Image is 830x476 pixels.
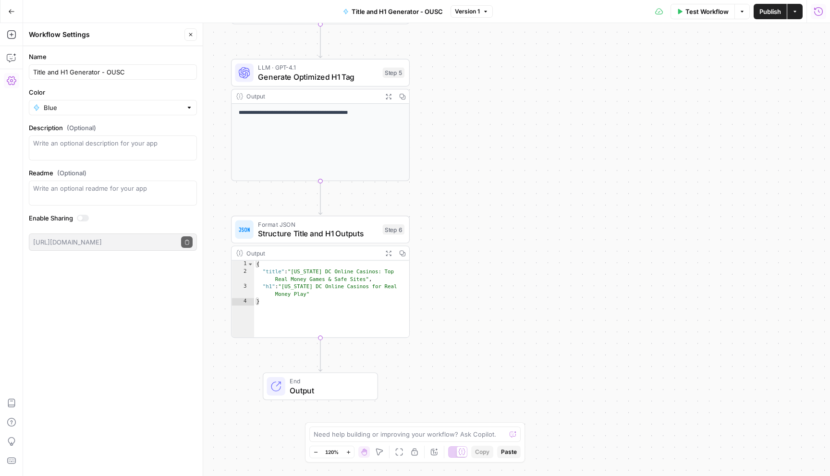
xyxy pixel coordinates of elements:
[231,372,410,400] div: EndOutput
[29,87,197,97] label: Color
[318,24,322,58] g: Edge from step_4 to step_5
[352,7,443,16] span: Title and H1 Generator - OUSC
[451,5,493,18] button: Version 1
[29,168,197,178] label: Readme
[247,261,254,269] span: Toggle code folding, rows 1 through 4
[685,7,729,16] span: Test Workflow
[258,228,378,239] span: Structure Title and H1 Outputs
[67,123,96,133] span: (Optional)
[29,213,197,223] label: Enable Sharing
[29,30,182,39] div: Workflow Settings
[671,4,734,19] button: Test Workflow
[471,446,493,458] button: Copy
[290,385,368,396] span: Output
[258,71,378,83] span: Generate Optimized H1 Tag
[33,67,193,77] input: Untitled
[246,92,378,101] div: Output
[232,268,254,283] div: 2
[57,168,86,178] span: (Optional)
[29,52,197,61] label: Name
[383,68,405,78] div: Step 5
[29,123,197,133] label: Description
[501,448,517,456] span: Paste
[231,216,410,338] div: Format JSONStructure Title and H1 OutputsStep 6Output{ "title":"[US_STATE] DC Online Casinos: Top...
[318,181,322,215] g: Edge from step_5 to step_6
[258,220,378,229] span: Format JSON
[232,283,254,298] div: 3
[290,377,368,386] span: End
[232,298,254,306] div: 4
[325,448,339,456] span: 120%
[759,7,781,16] span: Publish
[383,224,405,235] div: Step 6
[246,248,378,257] div: Output
[337,4,449,19] button: Title and H1 Generator - OUSC
[258,63,378,72] span: LLM · GPT-4.1
[44,103,182,112] input: Blue
[497,446,521,458] button: Paste
[475,448,489,456] span: Copy
[318,338,322,371] g: Edge from step_6 to end
[232,261,254,269] div: 1
[455,7,480,16] span: Version 1
[754,4,787,19] button: Publish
